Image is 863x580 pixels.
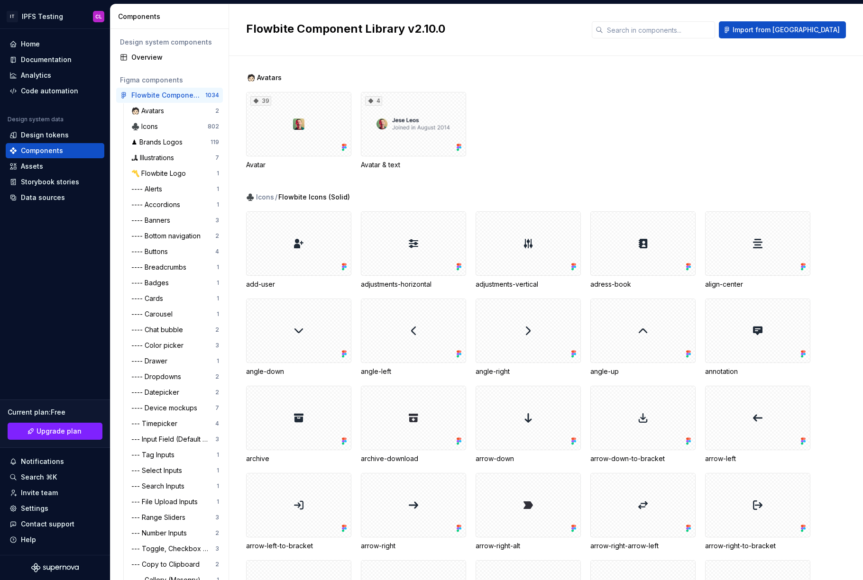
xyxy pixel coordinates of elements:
span: Flowbite Icons (Solid) [278,192,350,202]
a: ---- Datepicker2 [128,385,223,400]
div: Contact support [21,519,74,529]
div: adjustments-horizontal [361,211,466,289]
div: arrow-right [361,473,466,551]
div: ---- Cards [131,294,167,303]
div: 119 [211,138,219,146]
a: --- Tag Inputs1 [128,447,223,462]
div: 🧑🏻 Avatars [131,106,168,116]
a: ---- Banners3 [128,213,223,228]
div: archive-download [361,454,466,463]
div: 7 [215,404,219,412]
a: Assets [6,159,104,174]
div: arrow-right-arrow-left [590,541,696,551]
div: 3 [215,514,219,521]
span: Upgrade plan [37,426,82,436]
div: 3 [215,217,219,224]
a: Storybook stories [6,174,104,190]
h2: Flowbite Component Library v2.10.0 [246,21,580,36]
div: ---- Dropdowns [131,372,185,381]
div: adjustments-vertical [476,280,581,289]
span: / [275,192,277,202]
a: ---- Alerts1 [128,181,223,197]
div: ---- Buttons [131,247,172,256]
div: 1 [217,357,219,365]
div: adjustments-horizontal [361,280,466,289]
a: ♟ Brands Logos119 [128,135,223,150]
div: ---- Badges [131,278,173,288]
div: 39 [250,96,271,106]
div: 2 [215,389,219,396]
button: Import from [GEOGRAPHIC_DATA] [719,21,846,38]
div: arrow-right [361,541,466,551]
div: 4Avatar & text [361,92,466,170]
div: ---- Alerts [131,184,166,194]
div: --- Number Inputs [131,528,191,538]
div: 1 [217,482,219,490]
input: Search in components... [603,21,715,38]
div: angle-right [476,367,581,376]
a: ---- Chat bubble2 [128,322,223,337]
div: Avatar & text [361,160,466,170]
div: 802 [208,123,219,130]
div: Assets [21,162,43,171]
a: ---- Badges1 [128,275,223,290]
div: angle-down [246,299,351,376]
div: arrow-right-alt [476,541,581,551]
span: 🧑🏻 Avatars [247,73,282,82]
div: angle-down [246,367,351,376]
div: Components [118,12,225,21]
div: --- Toggle, Checkbox & Radio [131,544,215,553]
div: 2 [215,107,219,115]
a: ---- Drawer1 [128,353,223,369]
div: 1034 [205,91,219,99]
div: ---- Bottom navigation [131,231,204,241]
div: align-center [705,211,810,289]
div: 2 [215,561,219,568]
div: ---- Carousel [131,309,176,319]
div: 3 [215,545,219,553]
a: Flowbite Component Library v2.10.01034 [116,88,223,103]
button: Help [6,532,104,547]
div: Overview [131,53,219,62]
a: Data sources [6,190,104,205]
a: Design tokens [6,127,104,143]
div: arrow-down [476,454,581,463]
div: 1 [217,498,219,506]
div: Help [21,535,36,544]
div: Design tokens [21,130,69,140]
span: Import from [GEOGRAPHIC_DATA] [733,25,840,35]
div: Design system components [120,37,219,47]
a: --- Toggle, Checkbox & Radio3 [128,541,223,556]
a: ---- Buttons4 [128,244,223,259]
div: Analytics [21,71,51,80]
div: 39Avatar [246,92,351,170]
div: add-user [246,211,351,289]
a: Settings [6,501,104,516]
div: Search ⌘K [21,472,57,482]
div: 3 [215,342,219,349]
svg: Supernova Logo [31,563,79,572]
button: ITIPFS TestingCL [2,6,108,27]
button: Contact support [6,517,104,532]
div: 〽️ Flowbite Logo [131,169,190,178]
iframe: User feedback survey [650,390,863,580]
div: 1 [217,310,219,318]
a: ---- Dropdowns2 [128,369,223,384]
div: arrow-down-to-bracket [590,454,696,463]
div: ---- Accordions [131,200,184,209]
div: 4 [215,420,219,427]
div: ---- Color picker [131,341,187,350]
div: IT [7,11,18,22]
a: --- File Upload Inputs1 [128,494,223,509]
div: adress-book [590,211,696,289]
a: ---- Bottom navigation2 [128,228,223,244]
div: --- File Upload Inputs [131,497,202,507]
a: ---- Breadcrumbs1 [128,260,223,275]
div: 1 [217,279,219,287]
div: 4 [215,248,219,255]
div: Data sources [21,193,65,202]
a: --- Number Inputs2 [128,526,223,541]
div: angle-up [590,299,696,376]
div: Invite team [21,488,58,498]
